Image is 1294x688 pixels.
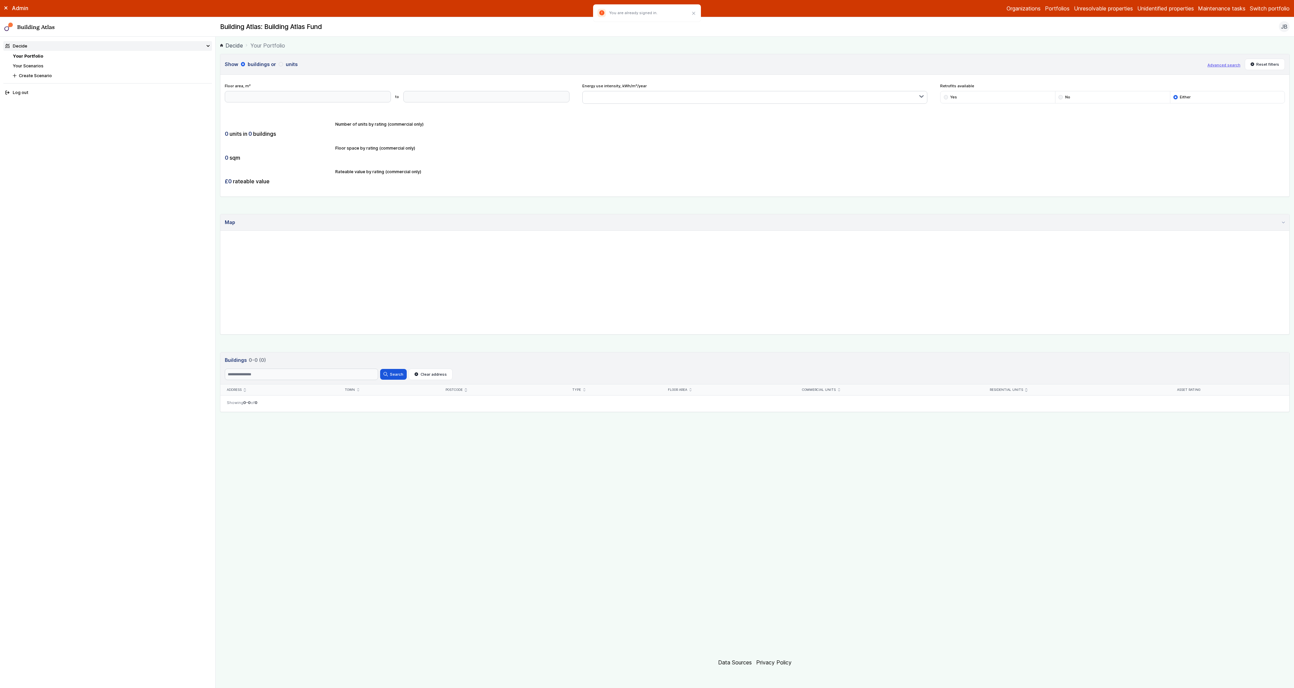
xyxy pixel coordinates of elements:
a: Unresolvable properties [1074,4,1133,12]
button: JB [1279,21,1290,32]
span: Showing of [227,400,257,405]
span: 0 [255,400,257,405]
span: 0-0 (0) [249,356,266,364]
div: Number of units by rating (commercial only) [335,121,1285,140]
div: rateable value [225,175,331,188]
div: Town [345,388,432,392]
a: Organizations [1007,4,1041,12]
span: Retrofits available [940,83,1285,89]
a: Maintenance tasks [1198,4,1245,12]
img: main-0bbd2752.svg [4,23,13,31]
button: Close [689,9,698,18]
a: Unidentified properties [1137,4,1194,12]
span: 0 [225,154,228,161]
span: 0 [225,130,228,137]
span: JB [1281,23,1288,31]
nav: Table navigation [220,395,1289,412]
div: Postcode [445,388,559,392]
div: Address [227,388,332,392]
button: Advanced search [1207,62,1240,68]
a: Your Scenarios [13,63,43,68]
div: units in buildings [225,127,331,140]
button: Switch portfolio [1250,4,1290,12]
div: Floor space by rating (commercial only) [335,145,1285,164]
button: Log out [3,88,212,98]
h3: Buildings [225,356,1285,364]
div: Type [572,388,655,392]
form: to [225,91,569,102]
p: You are already signed in. [609,10,657,15]
div: Asset rating [1177,388,1283,392]
a: Data Sources [718,659,752,666]
a: Privacy Policy [756,659,792,666]
span: £0 [225,178,232,185]
h2: Building Atlas: Building Atlas Fund [220,23,322,31]
div: Decide [5,43,27,49]
summary: Map [220,214,1289,231]
span: 0 [248,130,252,137]
button: Clear address [409,369,453,380]
h3: Show [225,61,1203,68]
span: Your Portfolio [250,41,285,50]
div: Rateable value by rating (commercial only) [335,168,1285,188]
div: Energy use intensity, kWh/m²/year [582,83,927,104]
a: Your Portfolio [13,54,43,59]
button: Search [380,369,406,380]
a: Portfolios [1045,4,1070,12]
span: 0-0 [243,400,251,405]
summary: Decide [3,41,212,51]
div: Floor area, m² [225,83,569,102]
div: sqm [225,151,331,164]
button: Create Scenario [11,71,212,81]
button: Reset filters [1245,59,1285,70]
a: Decide [220,41,243,50]
div: Commercial units [802,388,977,392]
div: Floor area [668,388,789,392]
div: Residential units [990,388,1163,392]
